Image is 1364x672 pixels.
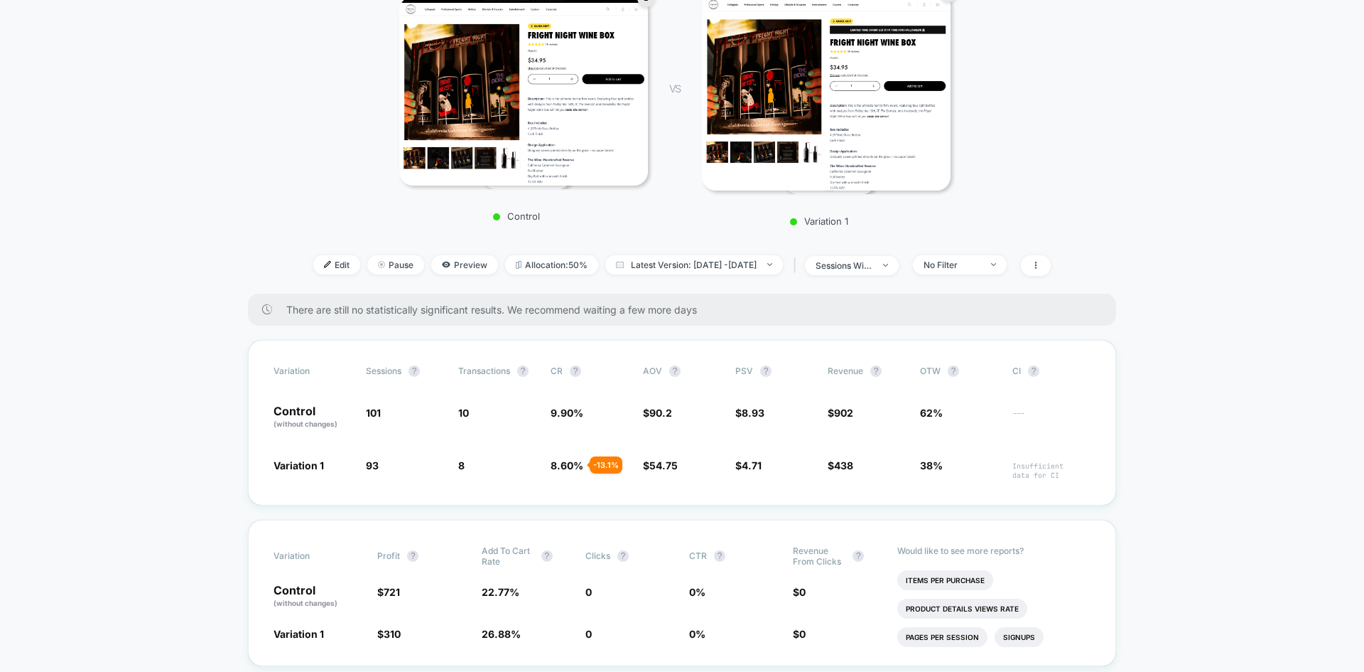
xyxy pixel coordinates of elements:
span: 26.88 % [482,628,521,640]
span: 310 [384,628,401,640]
span: 62% [920,407,943,419]
button: ? [760,366,772,377]
span: 38% [920,459,943,471]
button: ? [948,366,959,377]
span: Allocation: 50% [505,255,598,274]
button: ? [669,366,681,377]
button: ? [517,366,529,377]
span: Clicks [585,550,610,561]
span: PSV [735,366,753,376]
button: ? [870,366,882,377]
span: 0 [799,586,806,598]
span: Variation 1 [274,459,324,471]
img: calendar [616,261,624,268]
span: (without changes) [274,420,337,428]
img: end [767,263,772,266]
div: No Filter [924,260,980,270]
li: Signups [995,627,1044,647]
span: Insufficient data for CI [1012,462,1090,480]
span: 721 [384,586,400,598]
span: Variation [274,545,352,567]
span: Variation 1 [274,628,324,640]
span: $ [828,459,853,471]
span: $ [828,407,853,419]
span: There are still no statistically significant results. We recommend waiting a few more days [286,304,1088,316]
span: Revenue From Clicks [793,545,845,567]
span: 0 % [689,628,705,640]
p: Would like to see more reports? [897,545,1091,556]
span: Revenue [828,366,863,376]
span: 8.93 [742,407,764,419]
span: --- [1012,409,1090,430]
img: edit [324,261,331,268]
span: $ [643,459,678,471]
span: AOV [643,366,662,376]
span: CTR [689,550,707,561]
span: $ [377,628,401,640]
img: end [378,261,385,268]
span: 22.77 % [482,586,519,598]
span: VS [669,82,681,95]
p: Variation 1 [695,215,943,227]
span: $ [735,407,764,419]
span: $ [735,459,762,471]
span: OTW [920,366,998,377]
span: Add To Cart Rate [482,545,534,567]
span: 101 [366,407,381,419]
button: ? [541,550,553,562]
img: end [883,264,888,267]
span: 438 [834,459,853,471]
span: $ [377,586,400,598]
span: Latest Version: [DATE] - [DATE] [605,255,783,274]
span: $ [793,586,806,598]
button: ? [1028,366,1039,377]
span: (without changes) [274,599,337,607]
span: 9.90 % [551,407,583,419]
span: Transactions [458,366,510,376]
span: 54.75 [649,459,678,471]
button: ? [617,550,629,562]
span: $ [793,628,806,640]
li: Pages Per Session [897,627,987,647]
li: Product Details Views Rate [897,599,1027,619]
div: - 13.1 % [590,457,622,474]
span: Preview [431,255,498,274]
li: Items Per Purchase [897,570,993,590]
span: Edit [313,255,360,274]
span: $ [643,407,672,419]
span: CI [1012,366,1090,377]
img: end [991,263,996,266]
span: 90.2 [649,407,672,419]
p: Control [392,210,641,222]
p: Control [274,585,363,609]
span: 0 [799,628,806,640]
span: 93 [366,459,379,471]
span: 8 [458,459,465,471]
span: Variation [274,366,352,377]
img: rebalance [516,261,521,269]
span: Pause [367,255,424,274]
p: Control [274,405,352,430]
span: Profit [377,550,400,561]
span: CR [551,366,563,376]
button: ? [714,550,725,562]
span: Sessions [366,366,401,376]
button: ? [570,366,581,377]
button: ? [407,550,418,562]
span: 0 [585,628,592,640]
span: 0 [585,586,592,598]
button: ? [408,366,420,377]
span: 902 [834,407,853,419]
span: 4.71 [742,459,762,471]
span: 0 % [689,586,705,598]
button: ? [852,550,864,562]
span: 8.60 % [551,459,583,471]
div: sessions with impression [816,260,872,271]
span: 10 [458,407,469,419]
span: | [790,255,805,276]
